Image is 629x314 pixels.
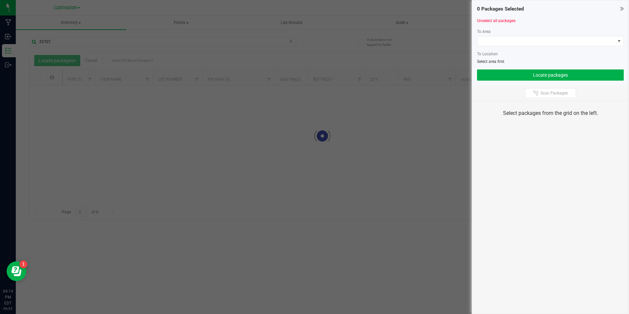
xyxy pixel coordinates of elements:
span: Select area first [477,59,504,64]
iframe: Resource center [7,261,26,281]
iframe: Resource center unread badge [19,260,27,268]
div: Select packages from the grid on the left. [480,109,620,117]
button: Scan Packages [525,88,576,98]
span: To Location [477,52,498,56]
span: Scan Packages [541,91,568,96]
button: Locate packages [477,69,624,81]
span: To Area [477,29,491,34]
a: Unselect all packages [477,18,516,23]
